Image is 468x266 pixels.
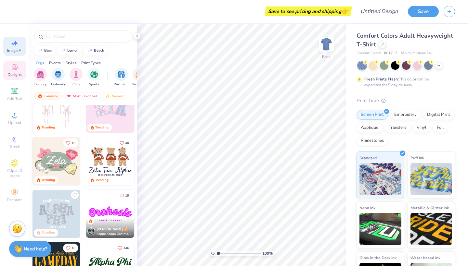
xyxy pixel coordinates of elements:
div: filter for Fraternity [51,68,66,87]
div: Trending [42,230,55,235]
img: Fraternity Image [55,71,62,78]
span: Puff Ink [410,154,424,161]
img: Club Image [72,71,80,78]
div: Most Favorited [63,92,100,100]
span: Greek [10,144,20,149]
div: Screen Print [357,110,388,120]
img: Avatar [87,227,95,235]
img: a3be6b59-b000-4a72-aad0-0c575b892a6b [86,137,134,185]
div: Newest [102,92,127,100]
img: d12a98c7-f0f7-4345-bf3a-b9f1b718b86e [80,85,128,133]
span: Sorority [34,82,46,87]
button: filter button [51,68,66,87]
input: Try "Alpha" [45,33,128,40]
img: d12c9beb-9502-45c7-ae94-40b97fdd6040 [134,137,182,185]
div: Digital Print [423,110,454,120]
img: Metallic & Glitter Ink [410,213,452,245]
img: Standard [359,163,401,195]
img: Game Day Image [136,71,143,78]
div: filter for Rush & Bid [114,68,129,87]
button: filter button [114,68,129,87]
div: Trending [42,125,55,130]
span: 18 [71,247,75,250]
img: Rush & Bid Image [118,71,125,78]
div: Print Type [357,97,455,104]
span: Standard [359,154,377,161]
div: Trending [95,178,109,183]
button: filter button [70,68,83,87]
button: filter button [34,68,47,87]
img: e5c25cba-9be7-456f-8dc7-97e2284da968 [86,190,134,238]
div: Trending [34,92,61,100]
div: Vinyl [412,123,431,133]
span: 100 % [262,250,273,256]
img: trending.gif [37,94,43,98]
span: Clipart & logos [3,168,26,178]
img: 5ee11766-d822-42f5-ad4e-763472bf8dcf [134,85,182,133]
span: Fraternity [51,82,66,87]
span: Add Text [7,96,22,101]
img: trend_line.gif [61,49,66,53]
div: Rhinestones [357,136,388,146]
button: beach [84,46,107,55]
img: Puff Ink [410,163,452,195]
span: Kappa Kappa Gamma, [GEOGRAPHIC_DATA][US_STATE] [97,232,132,236]
div: Applique [357,123,383,133]
div: bear [44,49,52,52]
button: bear [34,46,55,55]
span: Comfort Colors Adult Heavyweight T-Shirt [357,32,453,48]
strong: Need help? [24,246,47,252]
div: Back [322,54,331,60]
div: Trending [42,178,55,183]
button: Like [117,139,132,147]
span: Minimum Order: 24 + [401,51,433,56]
div: filter for Sorority [34,68,47,87]
span: Image AI [7,48,22,53]
span: 346 [123,247,129,250]
span: 40 [125,141,129,145]
img: 190a3832-2857-43c9-9a52-6d493f4406b1 [134,190,182,238]
div: Trending [95,125,109,130]
button: Like [63,139,78,147]
span: 19 [125,194,129,197]
img: a3f22b06-4ee5-423c-930f-667ff9442f68 [80,190,128,238]
img: 5a4b4175-9e88-49c8-8a23-26d96782ddc6 [32,190,81,238]
span: Upload [8,120,21,125]
span: [PERSON_NAME] [97,227,123,231]
img: 83dda5b0-2158-48ca-832c-f6b4ef4c4536 [32,85,81,133]
span: Sports [89,82,99,87]
img: 9980f5e8-e6a1-4b4a-8839-2b0e9349023c [86,85,134,133]
img: Sports Image [90,71,98,78]
div: Save to see pricing and shipping [266,6,350,16]
div: Orgs [36,60,44,66]
span: Decorate [7,197,22,202]
img: most_fav.gif [66,94,71,98]
strong: Fresh Prints Flash: [364,77,399,82]
span: Rush & Bid [114,82,129,87]
button: Like [117,191,132,200]
span: Neon Ink [359,204,375,211]
button: filter button [132,68,147,87]
div: Foil [433,123,448,133]
button: Like [115,244,132,252]
span: Metallic & Glitter Ink [410,204,449,211]
button: filter button [87,68,100,87]
span: Glow in the Dark Ink [359,254,396,261]
div: Embroidery [390,110,421,120]
span: 19 [71,141,75,145]
div: lemon [67,49,79,52]
div: This color can be expedited for 5 day delivery. [364,76,444,88]
div: beach [94,49,104,52]
div: filter for Sports [87,68,100,87]
div: Print Types [81,60,101,66]
div: filter for Club [70,68,83,87]
span: Club [72,82,80,87]
span: Designs [7,72,22,77]
span: Comfort Colors [357,51,381,56]
span: 👉 [341,7,348,15]
button: Like [63,244,78,252]
span: Game Day [132,82,147,87]
div: Events [49,60,61,66]
img: Sorority Image [37,71,44,78]
img: topCreatorCrown.gif [123,226,129,231]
